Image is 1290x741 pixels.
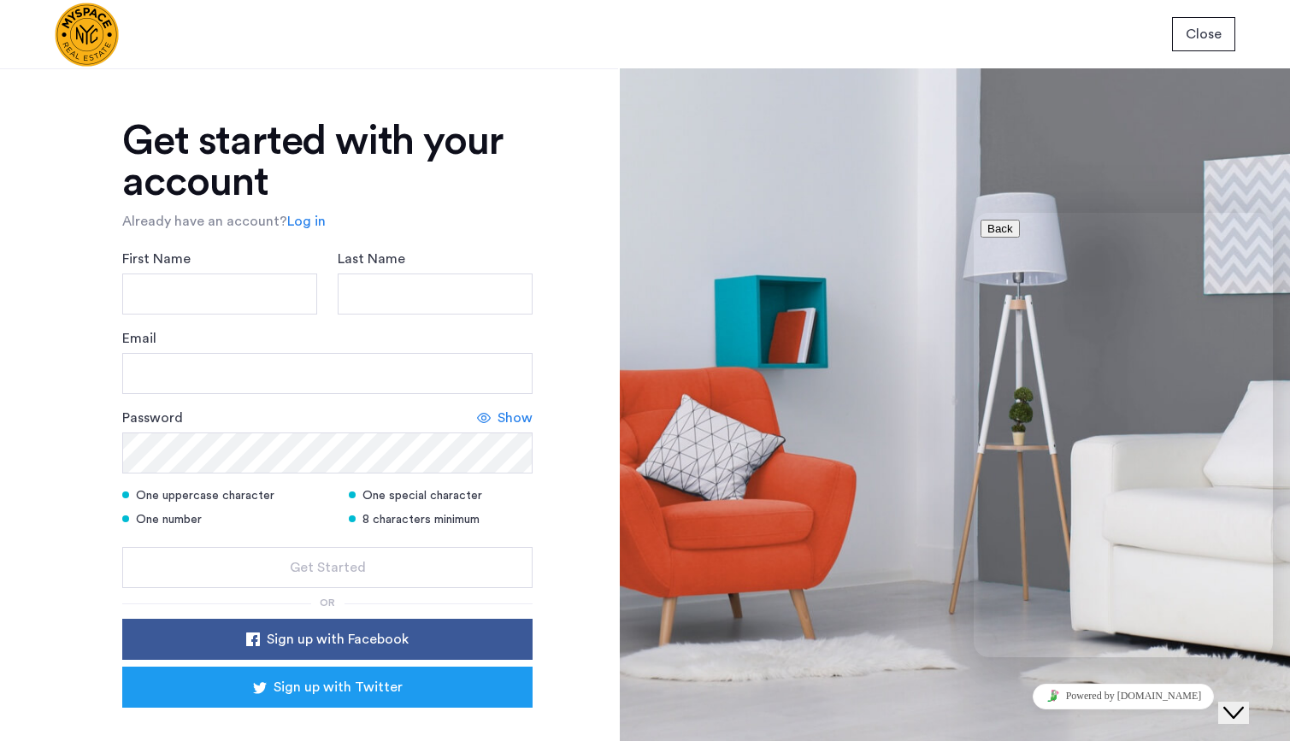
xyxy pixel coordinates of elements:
[290,557,366,578] span: Get Started
[122,328,156,349] label: Email
[349,487,533,504] div: One special character
[122,249,191,269] label: First Name
[122,408,183,428] label: Password
[498,408,533,428] span: Show
[287,211,326,232] a: Log in
[320,597,335,608] span: or
[1186,24,1222,44] span: Close
[122,121,533,203] h1: Get started with your account
[122,511,327,528] div: One number
[338,249,405,269] label: Last Name
[122,215,287,228] span: Already have an account?
[122,487,327,504] div: One uppercase character
[122,619,533,660] button: button
[122,667,533,708] button: button
[974,677,1273,715] iframe: chat widget
[122,547,533,588] button: button
[274,677,403,697] span: Sign up with Twitter
[55,3,119,67] img: logo
[1218,673,1273,724] iframe: chat widget
[349,511,533,528] div: 8 characters minimum
[974,213,1273,657] iframe: chat widget
[1172,17,1235,51] button: button
[267,629,409,650] span: Sign up with Facebook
